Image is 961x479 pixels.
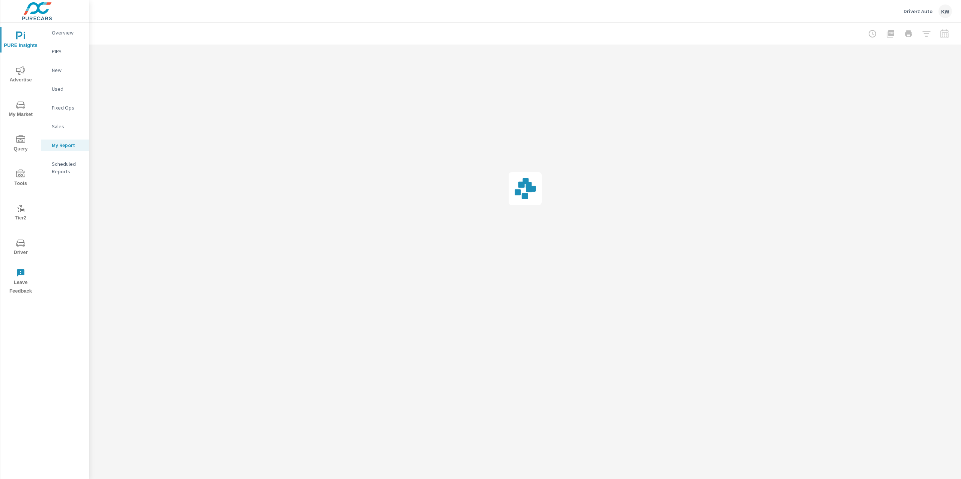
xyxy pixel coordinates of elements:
p: New [52,66,83,74]
div: nav menu [0,23,41,299]
span: My Market [3,101,39,119]
span: Advertise [3,66,39,84]
div: New [41,65,89,76]
div: Scheduled Reports [41,158,89,177]
p: My Report [52,141,83,149]
div: Sales [41,121,89,132]
p: Sales [52,123,83,130]
span: Tier2 [3,204,39,222]
p: Driverz Auto [904,8,932,15]
p: Fixed Ops [52,104,83,111]
span: Tools [3,170,39,188]
p: PIPA [52,48,83,55]
div: Fixed Ops [41,102,89,113]
div: Overview [41,27,89,38]
p: Overview [52,29,83,36]
p: Scheduled Reports [52,160,83,175]
p: Used [52,85,83,93]
span: PURE Insights [3,32,39,50]
span: Query [3,135,39,153]
div: My Report [41,140,89,151]
div: PIPA [41,46,89,57]
span: Leave Feedback [3,269,39,296]
div: Used [41,83,89,95]
div: KW [938,5,952,18]
span: Driver [3,239,39,257]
